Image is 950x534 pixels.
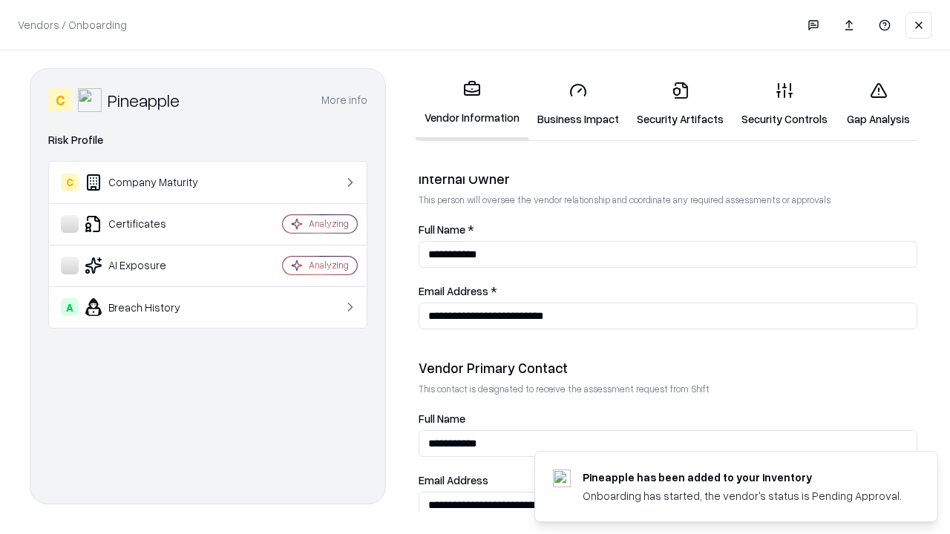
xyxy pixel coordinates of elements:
div: Pineapple [108,88,180,112]
a: Vendor Information [416,68,528,140]
button: More info [321,87,367,113]
div: Analyzing [309,259,349,271]
div: C [48,88,72,112]
div: Certificates [61,215,238,233]
a: Gap Analysis [836,70,920,139]
p: This person will oversee the vendor relationship and coordinate any required assessments or appro... [419,194,917,206]
a: Business Impact [528,70,628,139]
p: Vendors / Onboarding [18,17,127,33]
div: AI Exposure [61,257,238,274]
img: Pineapple [78,88,102,112]
div: Vendor Primary Contact [419,359,917,377]
label: Email Address * [419,286,917,297]
div: Company Maturity [61,174,238,191]
div: Breach History [61,298,238,316]
div: Onboarding has started, the vendor's status is Pending Approval. [583,488,902,504]
a: Security Controls [733,70,836,139]
label: Email Address [419,475,917,486]
div: C [61,174,79,191]
label: Full Name [419,413,917,424]
div: Pineapple has been added to your inventory [583,469,902,485]
div: A [61,298,79,316]
a: Security Artifacts [628,70,733,139]
p: This contact is designated to receive the assessment request from Shift [419,383,917,395]
div: Internal Owner [419,170,917,188]
img: pineappleenergy.com [553,469,571,487]
div: Risk Profile [48,131,367,149]
label: Full Name * [419,224,917,235]
div: Analyzing [309,217,349,230]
